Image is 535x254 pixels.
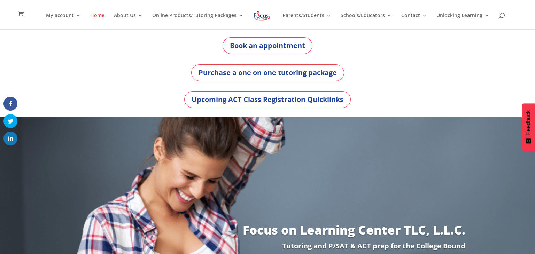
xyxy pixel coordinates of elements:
a: Online Products/Tutoring Packages [152,13,243,29]
a: Unlocking Learning [436,13,489,29]
a: Focus on Learning Center TLC, L.L.C. [243,222,465,238]
p: Tutoring and P/SAT & ACT prep for the College Bound [70,243,465,249]
a: Purchase a one on one tutoring package [191,64,344,81]
img: Focus on Learning [253,9,271,22]
a: Upcoming ACT Class Registration Quicklinks [184,91,351,108]
a: Contact [401,13,427,29]
a: Schools/Educators [341,13,392,29]
a: Parents/Students [282,13,331,29]
a: Book an appointment [223,37,312,54]
span: Feedback [525,110,532,135]
button: Feedback - Show survey [522,103,535,151]
a: My account [46,13,81,29]
a: About Us [114,13,143,29]
a: Home [90,13,104,29]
